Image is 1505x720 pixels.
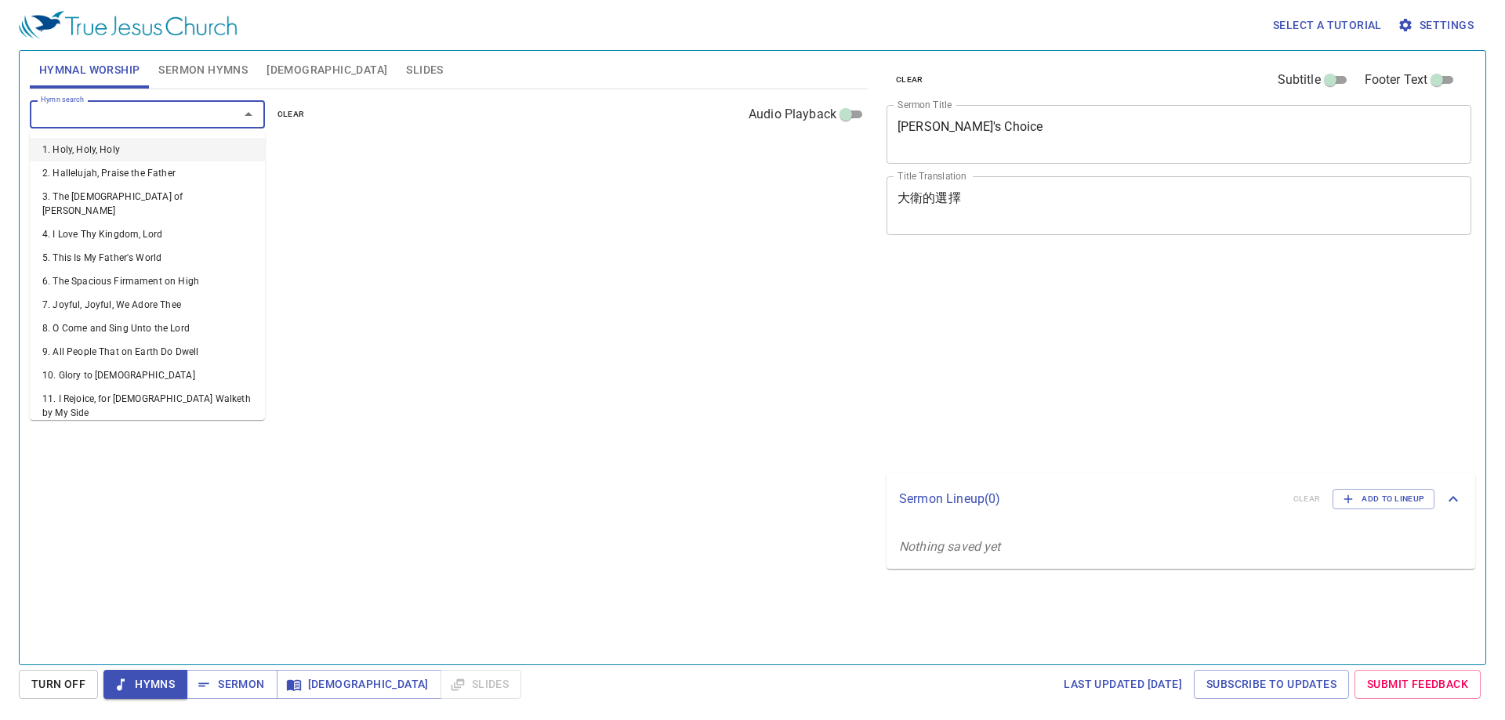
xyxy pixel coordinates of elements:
[880,251,1356,468] iframe: from-child
[30,317,265,340] li: 8. O Come and Sing Unto the Lord
[277,670,441,699] button: [DEMOGRAPHIC_DATA]
[1278,71,1321,89] span: Subtitle
[30,138,265,161] li: 1. Holy, Holy, Holy
[199,675,264,694] span: Sermon
[30,223,265,246] li: 4. I Love Thy Kingdom, Lord
[31,675,85,694] span: Turn Off
[896,73,923,87] span: clear
[887,71,933,89] button: clear
[268,105,314,124] button: clear
[289,675,429,694] span: [DEMOGRAPHIC_DATA]
[1343,492,1424,506] span: Add to Lineup
[267,60,387,80] span: [DEMOGRAPHIC_DATA]
[899,539,1001,554] i: Nothing saved yet
[898,119,1460,149] textarea: [PERSON_NAME]'s Choice
[749,105,836,124] span: Audio Playback
[887,473,1475,525] div: Sermon Lineup(0)clearAdd to Lineup
[1206,675,1336,694] span: Subscribe to Updates
[898,190,1460,220] textarea: 大衛的選擇
[1401,16,1474,35] span: Settings
[187,670,277,699] button: Sermon
[1354,670,1481,699] a: Submit Feedback
[277,107,305,121] span: clear
[30,185,265,223] li: 3. The [DEMOGRAPHIC_DATA] of [PERSON_NAME]
[30,387,265,425] li: 11. I Rejoice, for [DEMOGRAPHIC_DATA] Walketh by My Side
[30,364,265,387] li: 10. Glory to [DEMOGRAPHIC_DATA]
[1333,489,1434,509] button: Add to Lineup
[406,60,443,80] span: Slides
[899,490,1281,508] p: Sermon Lineup ( 0 )
[1194,670,1349,699] a: Subscribe to Updates
[238,103,259,125] button: Close
[1057,670,1188,699] a: Last updated [DATE]
[1365,71,1428,89] span: Footer Text
[39,60,140,80] span: Hymnal Worship
[19,11,237,39] img: True Jesus Church
[103,670,187,699] button: Hymns
[30,340,265,364] li: 9. All People That on Earth Do Dwell
[1367,675,1468,694] span: Submit Feedback
[1273,16,1382,35] span: Select a tutorial
[30,246,265,270] li: 5. This Is My Father's World
[30,293,265,317] li: 7. Joyful, Joyful, We Adore Thee
[1267,11,1388,40] button: Select a tutorial
[158,60,248,80] span: Sermon Hymns
[1394,11,1480,40] button: Settings
[19,670,98,699] button: Turn Off
[116,675,175,694] span: Hymns
[30,270,265,293] li: 6. The Spacious Firmament on High
[30,161,265,185] li: 2. Hallelujah, Praise the Father
[1064,675,1182,694] span: Last updated [DATE]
